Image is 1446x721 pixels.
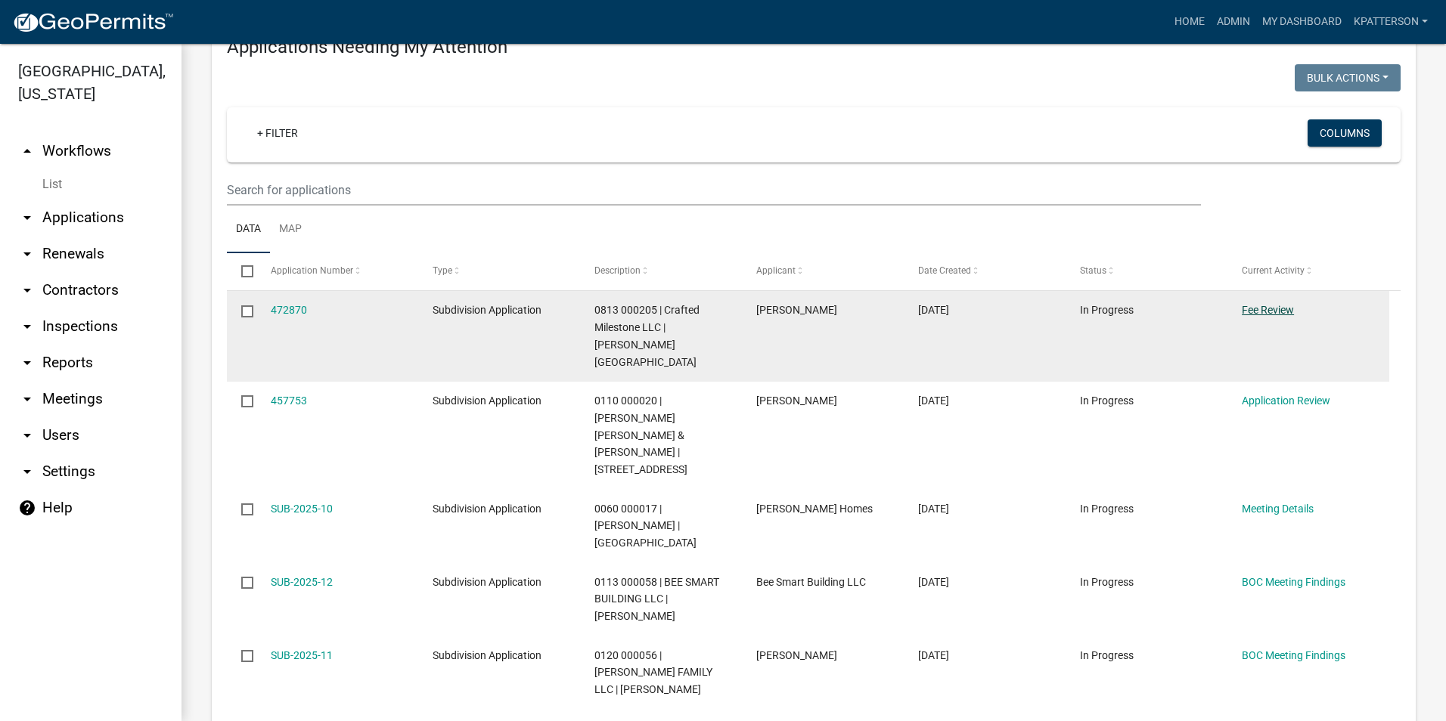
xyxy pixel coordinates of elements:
i: arrow_drop_down [18,426,36,444]
span: 0060 000017 | PRINCE VERNON S III | GREENVILLE RD [594,503,697,549]
span: In Progress [1080,649,1134,661]
a: Data [227,206,270,254]
span: Bee Smart Building LLC [756,576,866,588]
datatable-header-cell: Status [1066,253,1227,289]
span: 07/31/2025 [918,395,949,407]
a: 472870 [271,304,307,316]
span: 0813 000205 | Crafted Milestone LLC | VERNON FERRY RD [594,304,700,367]
button: Columns [1308,119,1382,147]
span: 09/03/2025 [918,304,949,316]
datatable-header-cell: Select [227,253,256,289]
span: Subdivision Application [433,395,541,407]
i: arrow_drop_down [18,209,36,227]
a: Fee Review [1242,304,1294,316]
span: Description [594,265,641,276]
i: help [18,499,36,517]
i: arrow_drop_down [18,317,36,336]
span: 11/08/2024 [918,649,949,661]
a: Home [1168,8,1211,36]
span: Application Number [271,265,353,276]
span: 0120 000056 | KIMBROUGH FAMILY LLC | SALEM CHIPLEY RD [594,649,712,696]
a: KPATTERSON [1348,8,1434,36]
span: In Progress [1080,304,1134,316]
span: Date Created [918,265,971,276]
span: Sarah Strozier [756,395,837,407]
a: Meeting Details [1242,503,1314,515]
span: Current Activity [1242,265,1305,276]
a: Map [270,206,311,254]
span: Subdivision Application [433,503,541,515]
span: Subdivision Application [433,649,541,661]
input: Search for applications [227,175,1201,206]
span: Type [433,265,452,276]
span: Status [1080,265,1106,276]
span: In Progress [1080,395,1134,407]
a: SUB-2025-10 [271,503,333,515]
span: Applicant [756,265,796,276]
i: arrow_drop_down [18,463,36,481]
i: arrow_drop_down [18,281,36,299]
button: Bulk Actions [1295,64,1401,91]
datatable-header-cell: Application Number [256,253,417,289]
i: arrow_drop_down [18,245,36,263]
span: 02/10/2025 [918,576,949,588]
a: Application Review [1242,395,1330,407]
i: arrow_drop_down [18,390,36,408]
a: BOC Meeting Findings [1242,649,1345,661]
span: Ashley Shelnutt [756,649,837,661]
i: arrow_drop_up [18,142,36,160]
span: Matthew [756,304,837,316]
span: In Progress [1080,503,1134,515]
span: Subdivision Application [433,304,541,316]
i: arrow_drop_down [18,354,36,372]
a: SUB-2025-11 [271,649,333,661]
datatable-header-cell: Current Activity [1227,253,1389,289]
span: 0113 000058 | BEE SMART BUILDING LLC | HAMILTON RD [594,576,719,623]
datatable-header-cell: Description [580,253,742,289]
a: My Dashboard [1256,8,1348,36]
datatable-header-cell: Applicant [742,253,904,289]
datatable-header-cell: Type [417,253,579,289]
span: 04/07/2025 [918,503,949,515]
a: BOC Meeting Findings [1242,576,1345,588]
a: 457753 [271,395,307,407]
datatable-header-cell: Date Created [904,253,1066,289]
h4: Applications Needing My Attention [227,36,1401,58]
span: 0110 000020 | WALDON CHANEY RON & JULIE ALEISHA WALDON | 2030 OLD CHIPLEY RD [594,395,687,475]
span: Subdivision Application [433,576,541,588]
span: BC Stone Homes [756,503,873,515]
a: SUB-2025-12 [271,576,333,588]
span: In Progress [1080,576,1134,588]
a: + Filter [245,119,310,147]
a: Admin [1211,8,1256,36]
